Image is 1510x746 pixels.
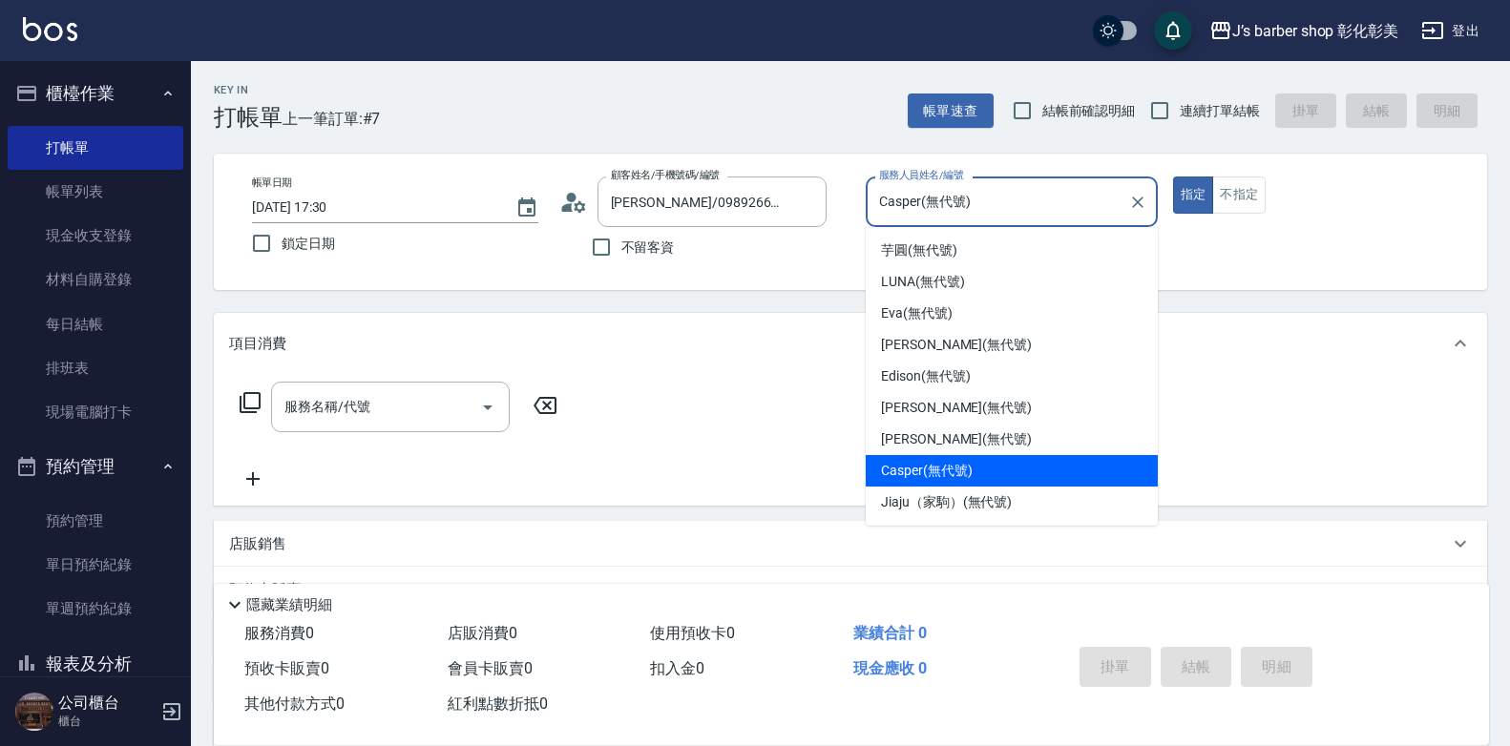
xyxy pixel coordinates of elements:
a: 現場電腦打卡 [8,390,183,434]
span: [PERSON_NAME] (無代號) [881,398,1032,418]
span: 服務消費 0 [244,624,314,642]
span: 預收卡販賣 0 [244,659,329,677]
a: 預約管理 [8,499,183,543]
a: 排班表 [8,346,183,390]
p: 項目消費 [229,334,286,354]
span: LUNA (無代號) [881,272,965,292]
a: 材料自購登錄 [8,258,183,301]
button: save [1154,11,1192,50]
button: J’s barber shop 彰化彰美 [1202,11,1406,51]
span: 不留客資 [621,238,675,258]
button: 櫃檯作業 [8,69,183,118]
span: 芋圓 (無代號) [881,240,957,260]
span: 紅利點數折抵 0 [448,694,548,713]
span: 會員卡販賣 0 [448,659,533,677]
h5: 公司櫃台 [58,694,156,713]
span: 其他付款方式 0 [244,694,345,713]
span: Edison (無代號) [881,366,970,386]
span: Eva (無代號) [881,303,953,323]
img: Person [15,693,53,731]
button: Clear [1124,189,1151,216]
button: 報表及分析 [8,639,183,689]
button: 指定 [1173,176,1214,214]
label: 帳單日期 [252,176,292,190]
span: 現金應收 0 [853,659,927,677]
p: 櫃台 [58,713,156,730]
span: Jiaju（家駒） (無代號) [881,492,1012,512]
input: YYYY/MM/DD hh:mm [252,192,496,223]
span: [PERSON_NAME] (無代號) [881,429,1032,449]
button: Choose date, selected date is 2025-09-04 [504,185,550,231]
span: 業績合計 0 [853,624,927,642]
h3: 打帳單 [214,104,283,131]
span: 結帳前確認明細 [1042,101,1136,121]
label: 顧客姓名/手機號碼/編號 [611,168,720,182]
a: 帳單列表 [8,170,183,214]
span: 使用預收卡 0 [650,624,735,642]
span: 上一筆訂單:#7 [283,107,381,131]
a: 每日結帳 [8,302,183,346]
span: 連續打單結帳 [1180,101,1260,121]
button: 預約管理 [8,442,183,491]
div: 項目消費 [214,313,1487,374]
span: 鎖定日期 [282,234,335,254]
span: [PERSON_NAME] (無代號) [881,335,1032,355]
a: 單週預約紀錄 [8,587,183,631]
a: 單日預約紀錄 [8,543,183,587]
span: Casper (無代號) [881,461,972,481]
div: J’s barber shop 彰化彰美 [1232,19,1398,43]
p: 隱藏業績明細 [246,595,332,615]
h2: Key In [214,84,283,96]
label: 服務人員姓名/編號 [879,168,963,182]
button: 帳單速查 [908,93,994,129]
button: Open [472,392,503,423]
a: 現金收支登錄 [8,214,183,258]
span: 扣入金 0 [650,659,704,677]
a: 打帳單 [8,126,183,170]
span: 店販消費 0 [448,624,517,642]
img: Logo [23,17,77,41]
p: 預收卡販賣 [229,580,301,600]
button: 登出 [1414,13,1487,49]
p: 店販銷售 [229,534,286,554]
div: 預收卡販賣 [214,567,1487,612]
button: 不指定 [1212,176,1266,214]
div: 店販銷售 [214,521,1487,567]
